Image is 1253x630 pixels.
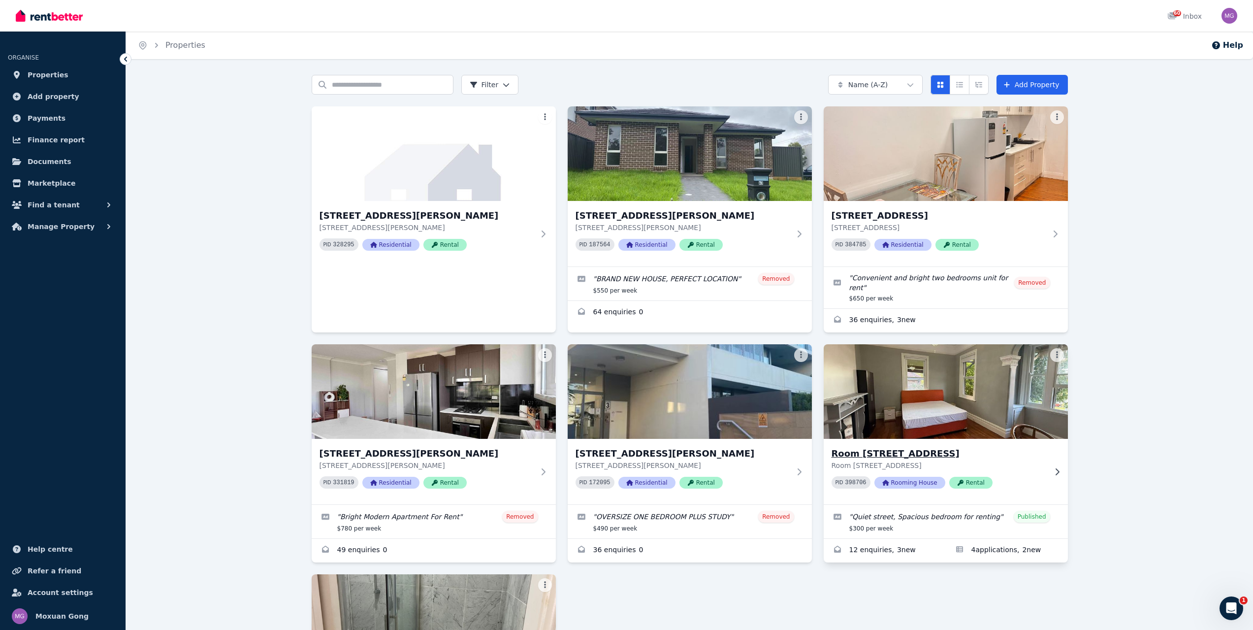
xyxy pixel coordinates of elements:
span: Rental [679,477,723,489]
button: Find a tenant [8,195,118,215]
button: More options [1050,110,1064,124]
img: 405/2-4 Amos Street, Parramatta [312,344,556,439]
span: Rental [949,477,993,489]
div: Inbox [1167,11,1202,21]
a: Applications for Room 1, 11 Coronation Ave [946,539,1068,563]
nav: Breadcrumb [126,32,217,59]
a: Enquiries for 3311/39 Rhodes Street, Hillsdale [568,539,812,563]
span: Properties [28,69,68,81]
img: Moxuan Gong [12,608,28,624]
img: 54 Johnson Street, Chatswood [312,106,556,201]
span: ORGANISE [8,54,39,61]
p: [STREET_ADDRESS][PERSON_NAME] [576,223,790,232]
a: Documents [8,152,118,171]
a: 63 Pioneer Street, Gregory Hills[STREET_ADDRESS][PERSON_NAME][STREET_ADDRESS][PERSON_NAME]PID 187... [568,106,812,266]
code: 328295 [333,241,354,248]
a: Enquiries for 309A Malabar Rd, Maroubra [824,309,1068,332]
span: Residential [874,239,932,251]
button: Compact list view [950,75,969,95]
span: Rooming House [874,477,945,489]
img: Moxuan Gong [1221,8,1237,24]
button: More options [538,578,552,592]
img: 309A Malabar Rd, Maroubra [824,106,1068,201]
span: Add property [28,91,79,102]
a: Properties [165,40,205,50]
button: Card view [931,75,950,95]
span: Rental [679,239,723,251]
span: Residential [618,239,675,251]
iframe: Intercom live chat [1220,597,1243,620]
p: [STREET_ADDRESS][PERSON_NAME] [320,461,534,470]
code: 172095 [589,479,610,486]
small: PID [579,242,587,247]
span: Finance report [28,134,85,146]
a: Enquiries for Room 1, 11 Coronation Ave [824,539,946,563]
span: Rental [935,239,979,251]
button: Help [1211,39,1243,51]
code: 398706 [845,479,866,486]
code: 187564 [589,241,610,248]
span: 60 [1173,10,1181,16]
small: PID [323,242,331,247]
span: Filter [470,80,499,90]
button: More options [538,110,552,124]
span: Name (A-Z) [848,80,888,90]
p: Room [STREET_ADDRESS] [832,461,1046,470]
span: Residential [362,477,419,489]
img: RentBetter [16,8,83,23]
button: More options [794,110,808,124]
a: Payments [8,108,118,128]
a: Enquiries for 63 Pioneer Street, Gregory Hills [568,301,812,325]
p: [STREET_ADDRESS][PERSON_NAME] [320,223,534,232]
span: Manage Property [28,221,95,232]
button: More options [1050,348,1064,362]
span: Residential [618,477,675,489]
a: 3311/39 Rhodes Street, Hillsdale[STREET_ADDRESS][PERSON_NAME][STREET_ADDRESS][PERSON_NAME]PID 172... [568,344,812,504]
a: 309A Malabar Rd, Maroubra[STREET_ADDRESS][STREET_ADDRESS]PID 384785ResidentialRental [824,106,1068,266]
a: Account settings [8,583,118,602]
small: PID [835,242,843,247]
a: Room 1, 11 Coronation AveRoom [STREET_ADDRESS]Room [STREET_ADDRESS]PID 398706Rooming HouseRental [824,344,1068,504]
span: 1 [1240,597,1248,604]
a: Marketplace [8,173,118,193]
span: Marketplace [28,177,75,189]
a: Help centre [8,539,118,559]
h3: [STREET_ADDRESS][PERSON_NAME] [576,209,790,223]
code: 331819 [333,479,354,486]
small: PID [835,480,843,485]
img: 63 Pioneer Street, Gregory Hills [568,106,812,201]
a: Edit listing: Bright Modern Apartment For Rent [312,505,556,538]
h3: [STREET_ADDRESS][PERSON_NAME] [320,209,534,223]
h3: [STREET_ADDRESS][PERSON_NAME] [576,447,790,461]
a: 54 Johnson Street, Chatswood[STREET_ADDRESS][PERSON_NAME][STREET_ADDRESS][PERSON_NAME]PID 328295R... [312,106,556,266]
button: Manage Property [8,217,118,236]
span: Rental [423,239,467,251]
a: Add Property [996,75,1068,95]
button: Filter [461,75,519,95]
a: 405/2-4 Amos Street, Parramatta[STREET_ADDRESS][PERSON_NAME][STREET_ADDRESS][PERSON_NAME]PID 3318... [312,344,556,504]
button: More options [794,348,808,362]
a: Edit listing: Quiet street, Spacious bedroom for renting [824,505,1068,538]
a: Finance report [8,130,118,150]
span: Residential [362,239,419,251]
a: Refer a friend [8,561,118,581]
span: Rental [423,477,467,489]
span: Refer a friend [28,565,81,577]
button: Name (A-Z) [828,75,923,95]
span: Help centre [28,543,73,555]
h3: [STREET_ADDRESS] [832,209,1046,223]
button: More options [538,348,552,362]
code: 384785 [845,241,866,248]
span: Moxuan Gong [35,610,89,622]
small: PID [579,480,587,485]
span: Account settings [28,587,93,598]
p: [STREET_ADDRESS] [832,223,1046,232]
a: Enquiries for 405/2-4 Amos Street, Parramatta [312,539,556,563]
h3: Room [STREET_ADDRESS] [832,447,1046,461]
a: Edit listing: OVERSIZE ONE BEDROOM PLUS STUDY [568,505,812,538]
div: View options [931,75,989,95]
img: Room 1, 11 Coronation Ave [817,342,1074,441]
a: Edit listing: BRAND NEW HOUSE, PERFECT LOCATION [568,267,812,300]
a: Properties [8,65,118,85]
span: Find a tenant [28,199,80,211]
